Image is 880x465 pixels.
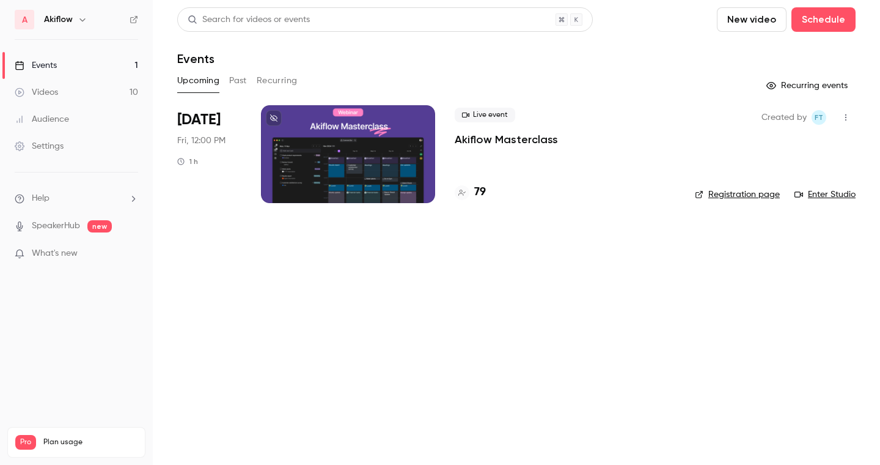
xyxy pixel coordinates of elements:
div: Sep 26 Fri, 5:00 PM (Europe/Madrid) [177,105,241,203]
a: SpeakerHub [32,220,80,232]
span: Francesco Tai Bernardelli [812,110,826,125]
span: Plan usage [43,437,137,447]
h6: Akiflow [44,13,73,26]
span: [DATE] [177,110,221,130]
div: Audience [15,113,69,125]
span: A [22,13,28,26]
span: What's new [32,247,78,260]
button: Upcoming [177,71,219,91]
iframe: Noticeable Trigger [123,248,138,259]
span: Created by [761,110,807,125]
a: 79 [455,184,486,201]
button: Recurring events [761,76,856,95]
span: FT [815,110,823,125]
a: Enter Studio [794,188,856,201]
button: Recurring [257,71,298,91]
span: Pro [15,435,36,450]
button: Schedule [791,7,856,32]
div: Settings [15,140,64,152]
div: Search for videos or events [188,13,310,26]
h1: Events [177,51,215,66]
span: Live event [455,108,515,122]
div: Events [15,59,57,72]
div: Videos [15,86,58,99]
span: Fri, 12:00 PM [177,135,226,147]
a: Registration page [695,188,780,201]
span: Help [32,192,50,205]
a: Akiflow Masterclass [455,132,558,147]
button: New video [717,7,787,32]
button: Past [229,71,247,91]
h4: 79 [474,184,486,201]
div: 1 h [177,157,198,166]
span: new [87,220,112,232]
li: help-dropdown-opener [15,192,138,205]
